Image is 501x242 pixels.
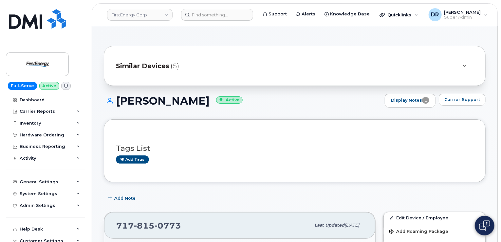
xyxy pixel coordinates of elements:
span: Last updated [314,223,344,228]
img: Open chat [479,220,490,231]
span: 717 [116,221,181,231]
h3: Tags List [116,144,473,152]
h1: [PERSON_NAME] [104,95,381,107]
a: Add tags [116,155,149,164]
button: Add Roaming Package [384,224,485,238]
span: 815 [134,221,155,231]
span: 0773 [155,221,181,231]
a: Edit Device / Employee [384,212,485,224]
span: (5) [171,61,179,71]
span: [DATE] [344,223,359,228]
a: Display Notes1 [385,94,436,108]
span: Similar Devices [116,61,169,71]
span: 1 [422,97,429,104]
small: Active [216,96,243,104]
span: Carrier Support [444,96,480,103]
span: Add Roaming Package [389,229,448,235]
span: Add Note [114,195,136,201]
button: Add Note [104,192,141,204]
button: Carrier Support [439,94,486,106]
